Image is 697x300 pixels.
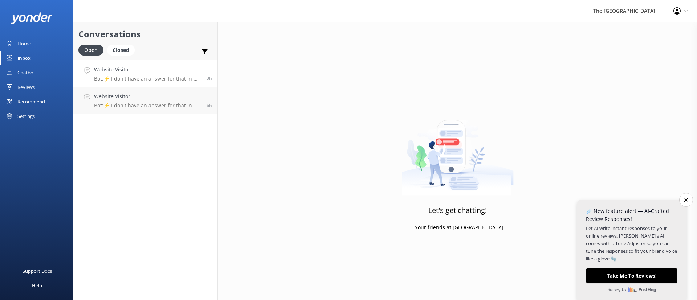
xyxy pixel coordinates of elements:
div: Help [32,278,42,293]
div: Home [17,36,31,51]
h2: Conversations [78,27,212,41]
p: - Your friends at [GEOGRAPHIC_DATA] [412,223,504,231]
h3: Let's get chatting! [428,205,487,216]
a: Closed [107,46,138,54]
img: yonder-white-logo.png [11,12,53,24]
div: Inbox [17,51,31,65]
a: Open [78,46,107,54]
h4: Website Visitor [94,66,201,74]
div: Open [78,45,103,56]
p: Bot: ⚡ I don't have an answer for that in my knowledge base. Please try and rephrase your questio... [94,102,201,109]
div: Closed [107,45,135,56]
a: Website VisitorBot:⚡ I don't have an answer for that in my knowledge base. Please try and rephras... [73,87,217,114]
span: Sep 24 2025 01:35pm (UTC -10:00) Pacific/Honolulu [207,75,212,81]
a: Website VisitorBot:⚡ I don't have an answer for that in my knowledge base. Please try and rephras... [73,60,217,87]
img: artwork of a man stealing a conversation from at giant smartphone [402,105,514,196]
span: Sep 24 2025 09:56am (UTC -10:00) Pacific/Honolulu [207,102,212,108]
div: Support Docs [23,264,52,278]
div: Recommend [17,94,45,109]
p: Bot: ⚡ I don't have an answer for that in my knowledge base. Please try and rephrase your questio... [94,75,201,82]
h4: Website Visitor [94,93,201,100]
div: Chatbot [17,65,35,80]
div: Reviews [17,80,35,94]
div: Settings [17,109,35,123]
